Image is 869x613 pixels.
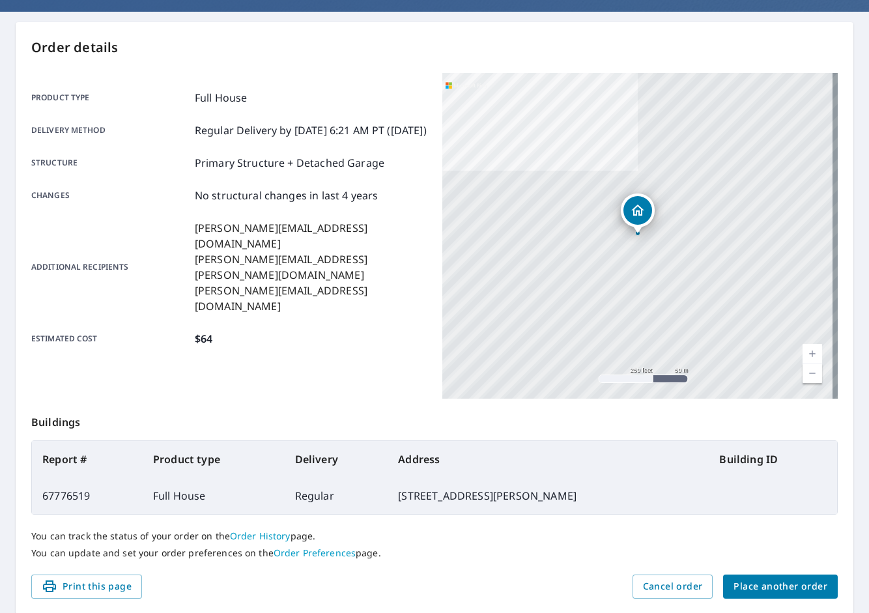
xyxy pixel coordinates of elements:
button: Print this page [31,575,142,599]
a: Order History [230,530,291,542]
p: Order details [31,38,838,57]
p: [PERSON_NAME][EMAIL_ADDRESS][DOMAIN_NAME] [195,283,427,314]
p: Structure [31,155,190,171]
p: [PERSON_NAME][EMAIL_ADDRESS][PERSON_NAME][DOMAIN_NAME] [195,251,427,283]
button: Cancel order [633,575,713,599]
a: Order Preferences [274,547,356,559]
p: Estimated cost [31,331,190,347]
a: Current Level 17, Zoom Out [803,364,822,383]
th: Product type [143,441,285,478]
th: Delivery [285,441,388,478]
p: Product type [31,90,190,106]
p: Changes [31,188,190,203]
span: Place another order [734,578,827,595]
p: Regular Delivery by [DATE] 6:21 AM PT ([DATE]) [195,122,427,138]
p: Full House [195,90,248,106]
span: Cancel order [643,578,703,595]
th: Building ID [709,441,837,478]
td: Full House [143,478,285,514]
a: Current Level 17, Zoom In [803,344,822,364]
p: Additional recipients [31,220,190,314]
span: Print this page [42,578,132,595]
div: Dropped pin, building 1, Residential property, 1133 Hutchinson Way Pl Florissant, MO 63031 [621,193,655,234]
p: You can update and set your order preferences on the page. [31,547,838,559]
button: Place another order [723,575,838,599]
p: $64 [195,331,212,347]
td: 67776519 [32,478,143,514]
td: [STREET_ADDRESS][PERSON_NAME] [388,478,709,514]
td: Regular [285,478,388,514]
p: Primary Structure + Detached Garage [195,155,384,171]
p: Delivery method [31,122,190,138]
th: Address [388,441,709,478]
p: [PERSON_NAME][EMAIL_ADDRESS][DOMAIN_NAME] [195,220,427,251]
th: Report # [32,441,143,478]
p: You can track the status of your order on the page. [31,530,838,542]
p: No structural changes in last 4 years [195,188,378,203]
p: Buildings [31,399,838,440]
